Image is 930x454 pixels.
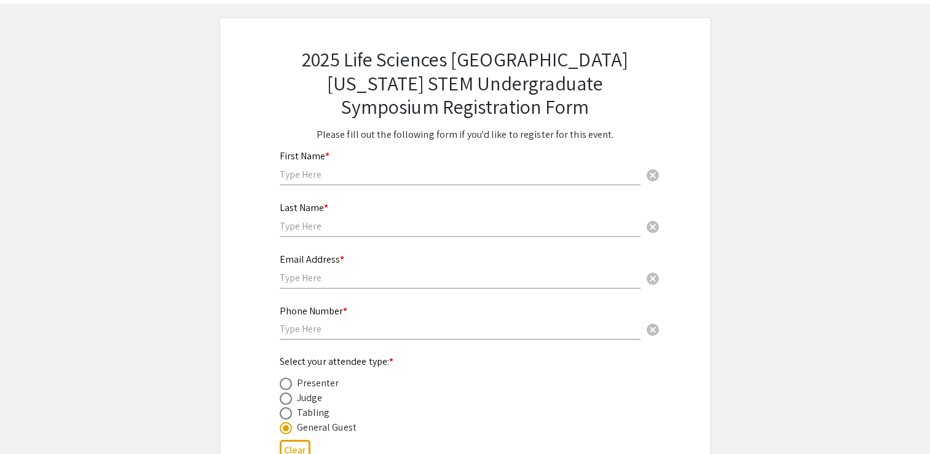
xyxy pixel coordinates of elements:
mat-label: Email Address [280,253,344,266]
iframe: Chat [9,399,52,445]
button: Clear [640,162,665,187]
input: Type Here [280,271,640,284]
button: Clear [640,265,665,290]
mat-label: Select your attendee type: [280,355,394,368]
h2: 2025 Life Sciences [GEOGRAPHIC_DATA][US_STATE] STEM Undergraduate Symposium Registration Form [280,47,651,118]
mat-label: Phone Number [280,305,347,317]
span: cancel [645,271,660,286]
div: Presenter [297,376,339,391]
div: Judge [297,391,323,405]
span: cancel [645,220,660,234]
mat-label: First Name [280,149,329,162]
input: Type Here [280,220,640,233]
p: Please fill out the following form if you'd like to register for this event. [280,127,651,142]
input: Type Here [280,322,640,335]
span: cancel [645,322,660,337]
mat-label: Last Name [280,201,328,214]
input: Type Here [280,168,640,181]
span: cancel [645,168,660,183]
button: Clear [640,213,665,238]
div: General Guest [297,420,357,435]
div: Tabling [297,405,330,420]
button: Clear [640,317,665,341]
